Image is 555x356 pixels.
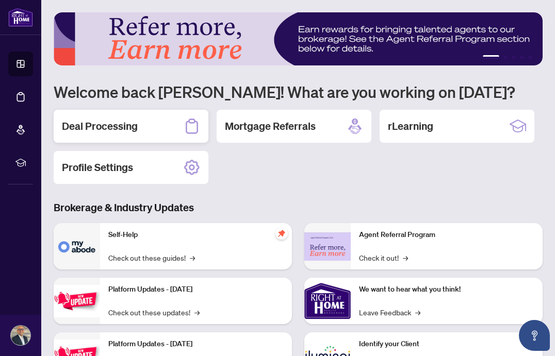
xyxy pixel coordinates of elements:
a: Check out these guides!→ [108,252,195,263]
a: Check out these updates!→ [108,307,200,318]
img: Slide 0 [54,12,543,65]
span: → [415,307,420,318]
h3: Brokerage & Industry Updates [54,200,543,215]
span: → [194,307,200,318]
h2: Profile Settings [62,160,133,175]
p: We want to hear what you think! [359,284,534,295]
button: 2 [503,55,508,59]
a: Leave Feedback→ [359,307,420,318]
h2: Mortgage Referrals [225,119,316,133]
img: Agent Referral Program [304,232,351,261]
span: → [403,252,408,263]
button: 1 [483,55,499,59]
button: 5 [528,55,532,59]
p: Identify your Client [359,338,534,350]
img: Platform Updates - July 21, 2025 [54,285,100,317]
p: Platform Updates - [DATE] [108,284,284,295]
img: Self-Help [54,223,100,269]
h2: Deal Processing [62,119,138,133]
button: 4 [520,55,524,59]
button: 3 [512,55,516,59]
img: logo [8,8,33,27]
h2: rLearning [388,119,433,133]
p: Agent Referral Program [359,229,534,241]
button: Open asap [519,320,550,351]
img: Profile Icon [11,326,30,345]
img: We want to hear what you think! [304,278,351,324]
span: → [190,252,195,263]
a: Check it out!→ [359,252,408,263]
p: Platform Updates - [DATE] [108,338,284,350]
p: Self-Help [108,229,284,241]
h1: Welcome back [PERSON_NAME]! What are you working on [DATE]? [54,82,543,101]
span: pushpin [275,227,288,240]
